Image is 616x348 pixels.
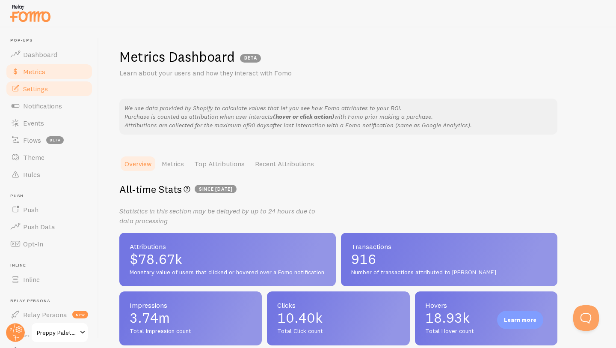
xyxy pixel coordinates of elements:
[23,153,44,162] span: Theme
[23,310,67,319] span: Relay Persona
[5,166,93,183] a: Rules
[130,327,252,335] span: Total Impression count
[46,136,64,144] span: beta
[119,183,557,196] h2: All-time Stats
[130,243,326,250] span: Attributions
[157,155,189,172] a: Metrics
[277,302,399,309] span: Clicks
[119,48,235,66] h1: Metrics Dashboard
[23,275,40,284] span: Inline
[130,302,252,309] span: Impressions
[351,269,547,276] span: Number of transactions attributed to [PERSON_NAME]
[10,298,93,304] span: Relay Persona
[10,263,93,268] span: Inline
[425,327,547,335] span: Total Hover count
[119,155,157,172] a: Overview
[573,305,599,331] iframe: Help Scout Beacon - Open
[5,235,93,252] a: Opt-In
[23,84,48,93] span: Settings
[23,102,62,110] span: Notifications
[189,155,250,172] a: Top Attributions
[5,201,93,218] a: Push
[504,316,536,324] p: Learn more
[23,170,40,179] span: Rules
[23,119,44,127] span: Events
[425,302,547,309] span: Hovers
[5,97,93,114] a: Notifications
[195,185,237,193] span: since [DATE]
[248,121,269,129] em: 90 days
[5,306,93,323] a: Relay Persona new
[277,327,399,335] span: Total Click count
[10,38,93,43] span: Pop-ups
[124,104,552,129] p: We use data provided by Shopify to calculate values that let you see how Fomo attributes to your ...
[425,311,547,325] span: 18.93k
[5,218,93,235] a: Push Data
[23,205,38,214] span: Push
[273,113,335,120] b: (hover or click action)
[37,327,77,338] span: Preppy Palette Boutique
[9,2,52,24] img: fomo-relay-logo-orange.svg
[31,322,89,343] a: Preppy Palette Boutique
[23,222,55,231] span: Push Data
[72,311,88,318] span: new
[23,240,43,248] span: Opt-In
[119,207,315,225] i: Statistics in this section may be delayed by up to 24 hours due to data processing
[5,149,93,166] a: Theme
[130,311,252,325] span: 3.74m
[130,252,326,266] span: $78.67k
[497,311,543,329] div: Learn more
[5,271,93,288] a: Inline
[5,114,93,132] a: Events
[351,243,547,250] span: Transactions
[5,46,93,63] a: Dashboard
[5,63,93,80] a: Metrics
[240,54,261,63] span: BETA
[23,136,41,144] span: Flows
[351,252,547,266] span: 916
[5,80,93,97] a: Settings
[5,132,93,149] a: Flows beta
[277,311,399,325] span: 10.40k
[23,50,57,59] span: Dashboard
[130,269,326,276] span: Monetary value of users that clicked or hovered over a Fomo notification
[119,68,325,78] p: Learn about your users and how they interact with Fomo
[250,155,319,172] a: Recent Attributions
[10,193,93,199] span: Push
[23,67,45,76] span: Metrics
